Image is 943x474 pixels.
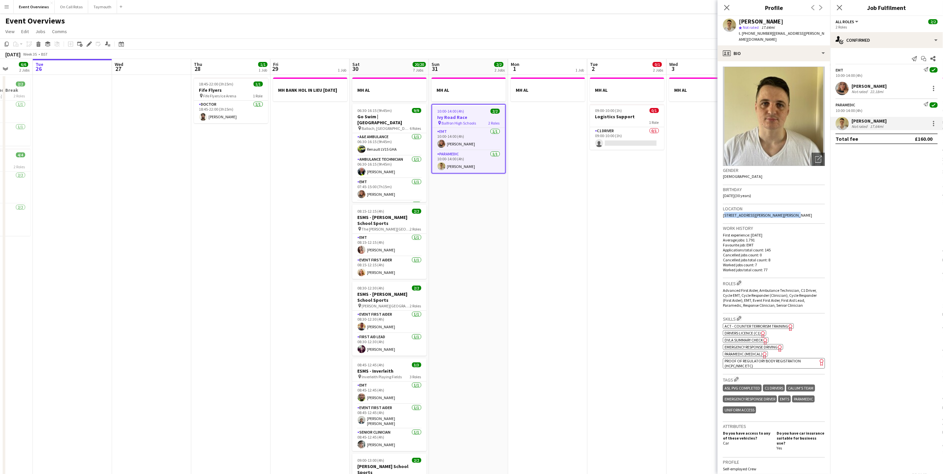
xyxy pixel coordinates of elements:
[413,68,426,73] div: 7 Jobs
[723,267,825,272] p: Worked jobs total count: 77
[272,65,278,73] span: 29
[836,19,854,24] span: All roles
[352,104,427,202] div: 06:30-16:15 (9h45m)9/9Go Swim | [GEOGRAPHIC_DATA] Balloch, [GEOGRAPHIC_DATA]6 RolesA&E Ambulance1...
[352,61,360,67] span: Sat
[489,121,500,126] span: 2 Roles
[491,109,500,114] span: 2/2
[410,303,421,308] span: 2 Roles
[194,101,268,123] app-card-role: Doctor1/118:45-22:00 (3h15m)[PERSON_NAME]
[653,68,663,73] div: 2 Jobs
[723,225,825,231] h3: Work history
[14,0,55,13] button: Event Overviews
[718,3,830,12] h3: Profile
[358,286,384,290] span: 08:30-12:30 (4h)
[739,31,773,36] span: t. [PHONE_NUMBER]
[589,65,598,73] span: 2
[723,193,751,198] span: [DATE] (30 years)
[786,385,815,392] div: Calum's Team
[358,362,384,367] span: 08:45-12:45 (4h)
[590,104,664,150] div: 09:00-10:00 (1h)0/1Logistics Support1 RoleC1 Driver0/109:00-10:00 (1h)
[16,152,25,157] span: 4/4
[432,104,506,174] div: 10:00-14:00 (4h)2/2Ivy Road Race Balfron High Schools2 RolesEMT1/110:00-14:00 (4h)[PERSON_NAME]Pa...
[352,382,427,404] app-card-role: EMT1/108:45-12:45 (4h)[PERSON_NAME]
[352,404,427,429] app-card-role: Event First Aider1/108:45-12:45 (4h)[PERSON_NAME] [PERSON_NAME]
[22,52,38,57] span: Week 35
[438,109,464,114] span: 10:00-14:00 (4h)
[273,78,347,101] div: MH BANK HOL IN LIEU [DATE]
[41,52,48,57] div: BST
[777,431,825,446] h5: Do you have car insurance suitable for business use?
[358,458,384,463] span: 09:00-13:00 (4h)
[723,67,825,166] img: Crew avatar or photo
[338,68,346,73] div: 1 Job
[352,234,427,256] app-card-role: EMT1/108:15-12:15 (4h)[PERSON_NAME]
[723,288,817,308] span: Advanced First Aider, Ambulance Technician, C1 Driver, Cycle EMT, Cycle Responder (Clinician), Cy...
[253,93,263,98] span: 1 Role
[590,114,664,120] h3: Logistics Support
[432,61,440,67] span: Sun
[725,351,762,356] span: Paramedic (Medical)
[836,135,858,142] div: Total fee
[669,87,743,93] h3: MH AL
[432,78,506,101] app-job-card: MH AL
[352,256,427,279] app-card-role: Event First Aider1/108:15-12:15 (4h)[PERSON_NAME]
[352,205,427,279] app-job-card: 08:15-12:15 (4h)2/2ESMS - [PERSON_NAME] School Sports The [PERSON_NAME][GEOGRAPHIC_DATA]2 RolesEM...
[725,338,763,342] span: DVLA Summary Check
[358,108,392,113] span: 06:30-16:15 (9h45m)
[723,247,825,252] p: Applications total count: 145
[352,214,427,226] h3: ESMS - [PERSON_NAME] School Sports
[412,286,421,290] span: 2/2
[852,124,869,129] div: Not rated
[718,45,830,61] div: Bio
[412,108,421,113] span: 9/9
[259,68,267,73] div: 1 Job
[412,458,421,463] span: 2/2
[669,78,743,101] div: MH AL
[495,68,505,73] div: 2 Jobs
[743,25,759,30] span: Not rated
[723,431,771,441] h5: Do you have access to any of these vehicles?
[590,127,664,150] app-card-role: C1 Driver0/109:00-10:00 (1h)
[273,87,347,93] h3: MH BANK HOL IN LIEU [DATE]
[52,28,67,34] span: Comms
[352,201,427,252] app-card-role: Event First Aider4/4
[723,252,825,257] p: Cancelled jobs count: 0
[352,311,427,333] app-card-role: Event First Aider1/108:30-12:30 (4h)[PERSON_NAME]
[413,62,426,67] span: 20/20
[352,178,427,201] app-card-role: EMT1/107:45-15:00 (7h15m)[PERSON_NAME]
[352,368,427,374] h3: ESMS - Inverleith
[352,282,427,356] app-job-card: 08:30-12:30 (4h)2/2ESMS - [PERSON_NAME] School Sports [PERSON_NAME][GEOGRAPHIC_DATA]2 RolesEvent ...
[115,61,123,67] span: Wed
[590,78,664,101] app-job-card: MH AL
[14,93,25,98] span: 2 Roles
[194,78,268,123] app-job-card: 18:45-22:00 (3h15m)1/1Fife Flyers Fife Flyers Ice Arena1 RoleDoctor1/118:45-22:00 (3h15m)[PERSON_...
[19,27,31,36] a: Edit
[836,19,859,24] button: All roles
[723,167,825,173] h3: Gender
[725,331,761,336] span: Drivers Licence (C1)
[723,406,756,413] div: Uniform Access
[352,358,427,451] app-job-card: 08:45-12:45 (4h)3/3ESMS - Inverleith Inverleith Playing Fields3 RolesEMT1/108:45-12:45 (4h)[PERSO...
[204,93,237,98] span: Fife Flyers Ice Arena
[511,87,585,93] h3: MH AL
[352,133,427,156] app-card-role: A&E Ambulance1/106:30-16:15 (9h45m)Renault LV15 GHA
[915,135,932,142] div: £160.00
[412,362,421,367] span: 3/3
[362,227,410,232] span: The [PERSON_NAME][GEOGRAPHIC_DATA]
[35,61,43,67] span: Tue
[590,61,598,67] span: Tue
[19,62,28,67] span: 6/6
[723,257,825,262] p: Cancelled jobs total count: 8
[352,156,427,178] app-card-role: Ambulance Technician1/106:30-16:15 (9h45m)[PERSON_NAME]
[723,459,825,465] h3: Profile
[352,78,427,101] app-job-card: MH AL
[723,441,729,446] span: Car
[723,206,825,212] h3: Location
[668,65,678,73] span: 3
[33,27,48,36] a: Jobs
[352,114,427,126] h3: Go Swim | [GEOGRAPHIC_DATA]
[3,27,17,36] a: View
